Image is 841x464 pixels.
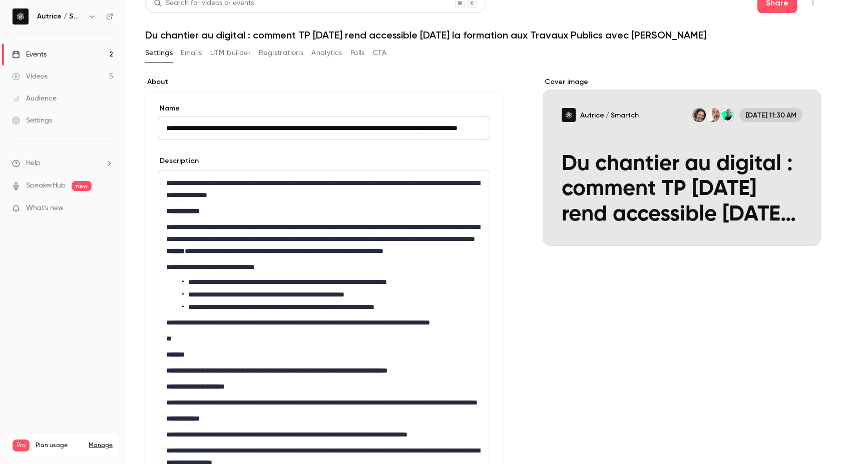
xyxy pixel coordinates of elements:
label: Cover image [543,77,821,87]
div: Audience [12,93,57,103]
h1: Du chantier au digital : comment TP [DATE] rend accessible [DATE] la formation aux Travaux Public... [145,29,821,41]
img: Autrice / Smartch [13,8,29,24]
button: Emails [181,45,202,61]
button: UTM builder [210,45,251,61]
div: Events [12,49,47,59]
a: Manage [89,441,113,449]
label: Description [158,156,199,166]
label: Name [158,103,490,113]
li: help-dropdown-opener [12,158,113,168]
button: Analytics [311,45,342,61]
span: What's new [26,203,64,213]
div: Videos [12,71,48,81]
span: Plan usage [36,441,83,449]
a: SpeakerHub [26,180,66,191]
button: Polls [350,45,365,61]
span: Help [26,158,41,168]
button: CTA [373,45,386,61]
div: Settings [12,115,52,125]
button: Registrations [259,45,303,61]
section: Cover image [543,77,821,246]
label: About [145,77,503,87]
iframe: Noticeable Trigger [101,204,113,213]
h6: Autrice / Smartch [37,11,84,21]
button: Settings [145,45,173,61]
span: Pro [13,439,30,451]
span: new [72,181,92,191]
